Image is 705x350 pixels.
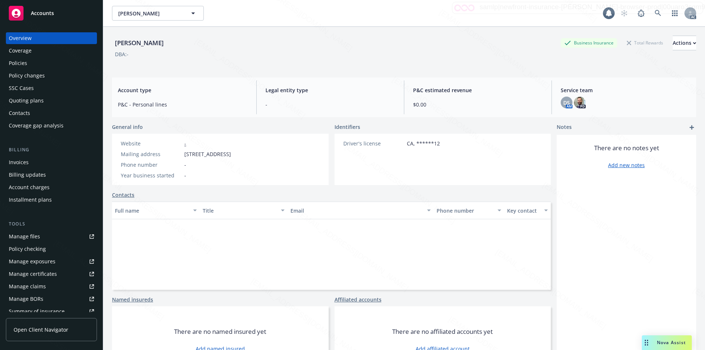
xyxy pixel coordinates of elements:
[31,10,54,16] span: Accounts
[112,6,204,21] button: [PERSON_NAME]
[9,82,34,94] div: SSC Cases
[6,231,97,242] a: Manage files
[184,150,231,158] span: [STREET_ADDRESS]
[642,335,651,350] div: Drag to move
[687,123,696,132] a: add
[265,86,395,94] span: Legal entity type
[184,140,186,147] a: -
[112,191,134,199] a: Contacts
[9,169,46,181] div: Billing updates
[112,38,167,48] div: [PERSON_NAME]
[6,32,97,44] a: Overview
[9,57,27,69] div: Policies
[557,123,572,132] span: Notes
[634,6,648,21] a: Report a Bug
[9,306,65,317] div: Summary of insurance
[6,194,97,206] a: Installment plans
[9,156,29,168] div: Invoices
[290,207,423,214] div: Email
[561,86,690,94] span: Service team
[6,281,97,292] a: Manage claims
[673,36,696,50] button: Actions
[6,146,97,154] div: Billing
[9,281,46,292] div: Manage claims
[623,38,667,47] div: Total Rewards
[6,268,97,280] a: Manage certificates
[118,86,247,94] span: Account type
[112,123,143,131] span: General info
[6,169,97,181] a: Billing updates
[657,339,686,346] span: Nova Assist
[9,120,64,131] div: Coverage gap analysis
[617,6,632,21] a: Start snowing
[6,107,97,119] a: Contacts
[392,327,493,336] span: There are no affiliated accounts yet
[668,6,682,21] a: Switch app
[335,296,382,303] a: Affiliated accounts
[437,207,493,214] div: Phone number
[121,140,181,147] div: Website
[6,293,97,305] a: Manage BORs
[6,45,97,57] a: Coverage
[6,256,97,267] a: Manage exposures
[6,57,97,69] a: Policies
[504,202,551,219] button: Key contact
[343,140,404,147] div: Driver's license
[9,231,40,242] div: Manage files
[115,207,189,214] div: Full name
[413,101,543,108] span: $0.00
[6,306,97,317] a: Summary of insurance
[9,45,32,57] div: Coverage
[174,327,266,336] span: There are no named insured yet
[118,101,247,108] span: P&C - Personal lines
[6,156,97,168] a: Invoices
[6,243,97,255] a: Policy checking
[203,207,276,214] div: Title
[9,107,30,119] div: Contacts
[200,202,288,219] button: Title
[6,70,97,82] a: Policy changes
[121,161,181,169] div: Phone number
[608,161,645,169] a: Add new notes
[6,82,97,94] a: SSC Cases
[14,326,68,333] span: Open Client Navigator
[563,99,570,107] span: DS
[9,268,57,280] div: Manage certificates
[9,70,45,82] div: Policy changes
[434,202,504,219] button: Phone number
[115,50,129,58] div: DBA: -
[9,256,55,267] div: Manage exposures
[184,172,186,179] span: -
[9,194,52,206] div: Installment plans
[6,3,97,24] a: Accounts
[574,97,586,108] img: photo
[112,202,200,219] button: Full name
[288,202,434,219] button: Email
[184,161,186,169] span: -
[9,181,50,193] div: Account charges
[265,101,395,108] span: -
[6,181,97,193] a: Account charges
[112,296,153,303] a: Named insureds
[118,10,182,17] span: [PERSON_NAME]
[6,120,97,131] a: Coverage gap analysis
[413,86,543,94] span: P&C estimated revenue
[335,123,360,131] span: Identifiers
[507,207,540,214] div: Key contact
[594,144,659,152] span: There are no notes yet
[9,32,32,44] div: Overview
[9,293,43,305] div: Manage BORs
[121,172,181,179] div: Year business started
[642,335,692,350] button: Nova Assist
[9,243,46,255] div: Policy checking
[121,150,181,158] div: Mailing address
[9,95,44,107] div: Quoting plans
[651,6,665,21] a: Search
[6,220,97,228] div: Tools
[6,95,97,107] a: Quoting plans
[561,38,617,47] div: Business Insurance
